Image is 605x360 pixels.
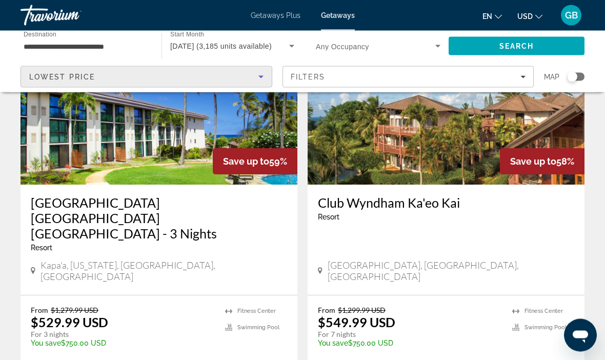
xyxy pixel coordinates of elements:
[29,71,264,83] mat-select: Sort by
[499,42,534,50] span: Search
[31,306,48,315] span: From
[283,66,534,88] button: Filters
[318,306,335,315] span: From
[223,156,269,167] span: Save up to
[558,5,584,26] button: User Menu
[31,244,52,252] span: Resort
[525,308,563,315] span: Fitness Center
[251,11,300,19] a: Getaways Plus
[318,339,348,348] span: You save
[31,339,215,348] p: $750.00 USD
[316,43,369,51] span: Any Occupancy
[318,195,574,211] a: Club Wyndham Ka'eo Kai
[170,32,204,38] span: Start Month
[21,2,123,29] a: Travorium
[482,9,502,24] button: Change language
[31,195,287,242] a: [GEOGRAPHIC_DATA] [GEOGRAPHIC_DATA] [GEOGRAPHIC_DATA] - 3 Nights
[24,41,148,53] input: Select destination
[500,149,584,175] div: 58%
[525,325,567,331] span: Swimming Pool
[318,330,502,339] p: For 7 nights
[31,339,61,348] span: You save
[170,42,272,50] span: [DATE] (3,185 units available)
[328,260,574,283] span: [GEOGRAPHIC_DATA], [GEOGRAPHIC_DATA], [GEOGRAPHIC_DATA]
[41,260,287,283] span: Kapa'a, [US_STATE], [GEOGRAPHIC_DATA], [GEOGRAPHIC_DATA]
[517,9,542,24] button: Change currency
[31,315,108,330] p: $529.99 USD
[31,330,215,339] p: For 3 nights
[291,73,326,81] span: Filters
[24,31,56,38] span: Destination
[318,213,339,222] span: Resort
[565,10,578,21] span: GB
[564,319,597,352] iframe: Button to launch messaging window
[482,12,492,21] span: en
[318,315,395,330] p: $549.99 USD
[51,306,98,315] span: $1,279.99 USD
[237,325,279,331] span: Swimming Pool
[338,306,386,315] span: $1,299.99 USD
[321,11,355,19] a: Getaways
[308,21,584,185] img: Club Wyndham Ka'eo Kai
[318,339,502,348] p: $750.00 USD
[544,70,559,84] span: Map
[213,149,297,175] div: 59%
[517,12,533,21] span: USD
[449,37,584,55] button: Search
[237,308,276,315] span: Fitness Center
[21,21,297,185] img: Hilton Garden Inn Kauai Wailua Bay - 3 Nights
[29,73,95,81] span: Lowest Price
[510,156,556,167] span: Save up to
